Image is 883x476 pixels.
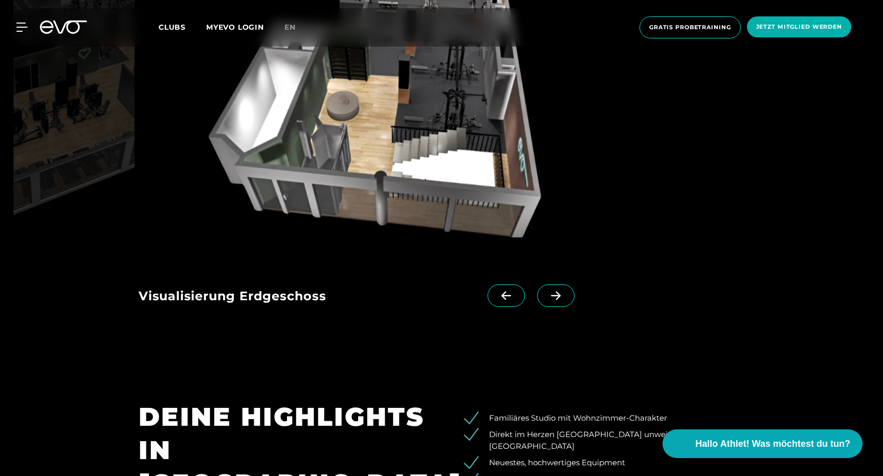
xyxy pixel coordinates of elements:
span: Jetzt Mitglied werden [756,23,842,31]
button: Hallo Athlet! Was möchtest du tun? [663,429,863,458]
span: Hallo Athlet! Was möchtest du tun? [695,437,850,451]
a: Gratis Probetraining [636,16,744,38]
li: Familiäres Studio mit Wohnzimmer-Charakter [471,412,744,424]
li: Direkt im Herzen [GEOGRAPHIC_DATA] unweit des [GEOGRAPHIC_DATA] [471,429,744,452]
span: en [284,23,296,32]
a: Jetzt Mitglied werden [744,16,854,38]
span: Clubs [159,23,186,32]
li: Neuestes, hochwertiges Equipment [471,457,744,469]
a: MYEVO LOGIN [206,23,264,32]
div: Visualisierung Erdgeschoss [139,284,488,310]
a: Clubs [159,22,206,32]
a: en [284,22,308,33]
span: Gratis Probetraining [649,23,731,32]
